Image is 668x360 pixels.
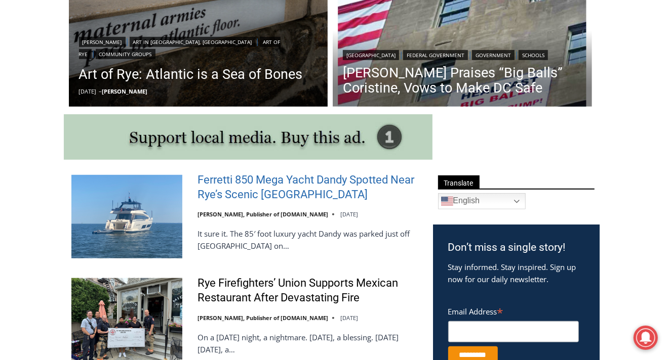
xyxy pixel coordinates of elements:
[66,13,250,32] div: Individually Wrapped Items. Dairy, Gluten & Nut Free Options. Kosher Items Available.
[403,50,468,60] a: Federal Government
[448,261,584,285] p: Stay informed. Stay inspired. Sign up now for our daily newsletter.
[130,37,256,47] a: Art in [GEOGRAPHIC_DATA], [GEOGRAPHIC_DATA]
[79,64,318,84] a: Art of Rye: Atlantic is a Sea of Bones
[198,276,420,305] a: Rye Firefighters’ Union Supports Mexican Restaurant After Devastating Fire
[340,210,358,218] time: [DATE]
[448,240,584,256] h3: Don’t miss a single story!
[198,314,328,322] a: [PERSON_NAME], Publisher of [DOMAIN_NAME]
[301,3,366,46] a: Book [PERSON_NAME]'s Good Humor for Your Event
[1,102,102,126] a: Open Tues. - Sun. [PHONE_NUMBER]
[198,331,420,355] p: On a [DATE] night, a nightmare. [DATE], a blessing. [DATE][DATE], a…
[441,195,453,207] img: en
[438,175,480,189] span: Translate
[79,35,318,59] div: | | |
[104,63,149,121] div: "clearly one of the favorites in the [GEOGRAPHIC_DATA] neighborhood"
[438,193,526,209] a: English
[198,173,420,202] a: Ferretti 850 Mega Yacht Dandy Spotted Near Rye’s Scenic [GEOGRAPHIC_DATA]
[340,314,358,322] time: [DATE]
[256,1,479,98] div: "The first chef I interviewed talked about coming to [GEOGRAPHIC_DATA] from [GEOGRAPHIC_DATA] in ...
[198,228,420,252] p: It sure it. The 85′ foot luxury yacht Dandy was parked just off [GEOGRAPHIC_DATA] on…
[308,11,352,39] h4: Book [PERSON_NAME]'s Good Humor for Your Event
[448,301,579,320] label: Email Address
[64,114,433,160] img: support local media, buy this ad
[198,210,328,218] a: [PERSON_NAME], Publisher of [DOMAIN_NAME]
[265,101,469,123] span: Intern @ [DOMAIN_NAME]
[472,50,515,60] a: Government
[343,65,582,96] a: [PERSON_NAME] Praises “Big Balls” Coristine, Vows to Make DC Safe
[99,87,102,95] span: –
[79,87,97,95] time: [DATE]
[71,175,182,258] img: Ferretti 850 Mega Yacht Dandy Spotted Near Rye’s Scenic Parsonage Point
[3,104,99,143] span: Open Tues. - Sun. [PHONE_NUMBER]
[96,49,155,59] a: Community Groups
[79,37,126,47] a: [PERSON_NAME]
[343,50,399,60] a: [GEOGRAPHIC_DATA]
[244,98,491,126] a: Intern @ [DOMAIN_NAME]
[102,87,148,95] a: [PERSON_NAME]
[519,50,548,60] a: Schools
[343,48,582,60] div: | | |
